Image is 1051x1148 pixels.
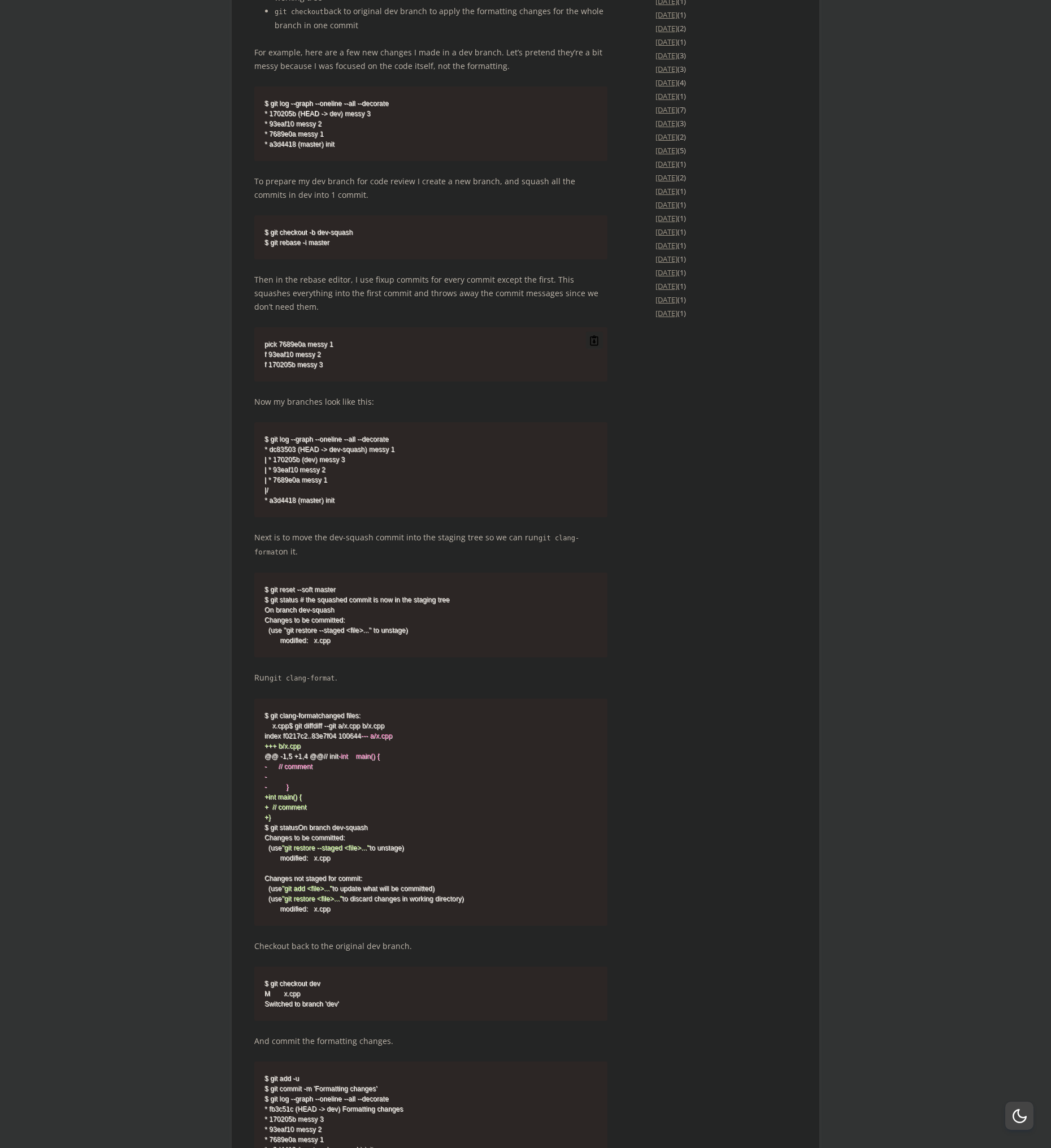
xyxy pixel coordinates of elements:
span: - } [264,783,289,791]
li: back to original dev branch to apply the formatting changes for the whole branch in one commit [275,5,607,32]
a: [DATE] [655,294,677,305]
code: $ git log --graph --oneline --all --decorate * 170205b (HEAD -> dev) messy 3 * 93eaf10 messy 2 * ... [264,98,597,149]
p: And commit the formatting changes. [254,1034,607,1048]
a: [DATE] [655,200,677,210]
span: $ git clang-format [264,712,318,720]
li: (1) [655,184,797,198]
span: -int main() { [338,752,380,760]
a: [DATE] [655,64,677,74]
p: Checkout back to the original dev branch. [254,939,607,953]
span: --- a/x.cpp [361,732,392,740]
a: [DATE] [655,145,677,155]
li: (3) [655,62,797,76]
li: (5) [655,144,797,157]
code: changed files: x.cpp diff --git a/x.cpp b/x.cpp index f0217c2..83e7f04 100644 // init On branch d... [264,711,597,914]
li: (1) [655,279,797,293]
a: [DATE] [655,118,677,128]
p: Now my branches look like this: [254,395,607,409]
p: To prepare my dev branch for code review I create a new branch, and squash all the commits in dev... [254,175,607,202]
a: [DATE] [655,186,677,196]
li: (7) [655,103,797,116]
a: [DATE] [655,213,677,223]
code: git clang-format [270,674,335,682]
a: [DATE] [655,172,677,183]
li: (1) [655,252,797,266]
li: (1) [655,225,797,239]
span: +++ b/x.cpp [264,742,301,750]
li: (2) [655,171,797,184]
span: + // comment [264,803,306,811]
a: [DATE] [655,240,677,250]
code: git checkout [275,8,324,16]
li: (1) [655,8,797,21]
span: @@ -1,5 +1,4 @@ [264,752,324,760]
code: pick 7689e0a messy 1 f 93eaf10 messy 2 f 170205b messy 3 [264,339,597,370]
li: (2) [655,21,797,35]
a: [DATE] [655,227,677,237]
span: "git add <file>..." [282,885,332,893]
a: [DATE] [655,105,677,115]
p: Then in the rebase editor, I use fixup commits for every commit except the first. This squashes e... [254,273,607,314]
span: - [264,773,267,781]
code: $ git checkout dev M x.cpp Switched to branch 'dev' [264,978,597,1009]
p: For example, here are a few new changes I made in a dev branch. Let’s pretend they’re a bit messy... [254,46,607,73]
span: +int main() { [264,793,302,801]
a: [DATE] [655,77,677,88]
a: [DATE] [655,159,677,169]
li: (1) [655,293,797,306]
li: (1) [655,198,797,211]
a: [DATE] [655,50,677,60]
span: "git restore <file>..." [282,895,342,903]
a: [DATE] [655,10,677,20]
li: (1) [655,239,797,252]
code: $ git checkout -b dev-squash $ git rebase -i master [264,227,597,248]
span: "git restore --staged <file>..." [282,844,370,852]
li: (4) [655,76,797,89]
span: $ git status [264,824,298,831]
p: Next is to move the dev-squash commit into the staging tree so we can run on it. [254,531,607,559]
a: [DATE] [655,91,677,101]
li: (1) [655,211,797,225]
a: [DATE] [655,267,677,278]
a: [DATE] [655,281,677,291]
a: [DATE] [655,23,677,33]
a: [DATE] [655,308,677,318]
a: [DATE] [655,254,677,264]
li: (1) [655,35,797,49]
button: Copy code to clipboard [586,332,603,349]
span: $ git diff [289,722,313,730]
a: [DATE] [655,37,677,47]
li: (3) [655,116,797,130]
code: $ git reset --soft master $ git status # the squashed commit is now in the staging tree On branch... [264,584,597,646]
li: (1) [655,306,797,320]
a: [DATE] [655,132,677,142]
li: (1) [655,266,797,279]
span: +} [264,813,271,821]
li: (1) [655,89,797,103]
code: $ git log --graph --oneline --all --decorate * dc83503 (HEAD -> dev-squash) messy 1 | * 170205b (... [264,434,597,505]
li: (2) [655,130,797,144]
li: (3) [655,49,797,62]
span: - // comment [264,763,312,770]
li: (1) [655,157,797,171]
p: Run . [254,671,607,685]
